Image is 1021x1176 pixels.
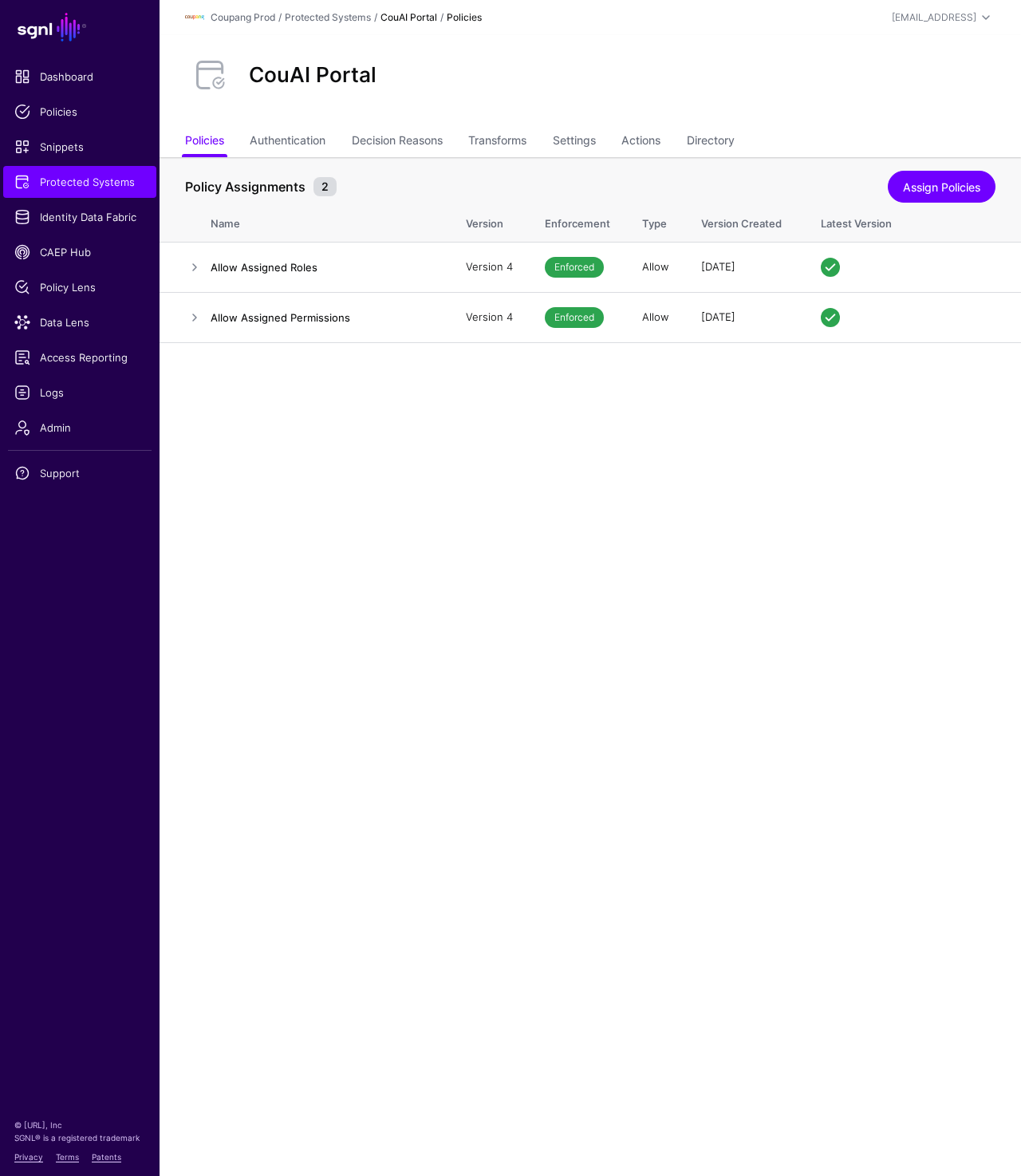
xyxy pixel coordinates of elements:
span: Enforced [545,307,604,328]
a: Admin [3,412,156,444]
th: Name [211,200,450,242]
p: SGNL® is a registered trademark [14,1131,145,1144]
small: 2 [313,177,337,196]
p: © [URL], Inc [14,1119,145,1131]
h4: Allow Assigned Roles [211,260,434,274]
a: SGNL [10,10,150,45]
strong: Policies [447,11,482,23]
div: / [275,10,285,25]
td: Allow [626,292,685,342]
a: Privacy [14,1152,43,1162]
span: Access Reporting [14,349,145,365]
th: Enforcement [529,200,626,242]
strong: CouAI Portal [380,11,437,23]
span: Policies [14,104,145,120]
td: Allow [626,242,685,292]
span: Logs [14,385,145,401]
h2: CouAI Portal [249,62,376,87]
a: Snippets [3,131,156,163]
span: Snippets [14,139,145,155]
span: Policy Assignments [181,177,309,196]
td: Version 4 [450,242,529,292]
a: Authentication [250,127,325,157]
a: Patents [92,1152,121,1162]
div: [EMAIL_ADDRESS] [892,10,976,25]
a: Protected Systems [285,11,371,23]
a: Logs [3,377,156,408]
a: Decision Reasons [352,127,443,157]
h4: Allow Assigned Permissions [211,310,434,325]
a: Actions [621,127,660,157]
a: Assign Policies [888,171,995,203]
a: Policies [3,96,156,128]
td: Version 4 [450,292,529,342]
a: Dashboard [3,61,156,93]
a: Coupang Prod [211,11,275,23]
span: Dashboard [14,69,145,85]
a: Policies [185,127,224,157]
th: Version Created [685,200,805,242]
span: CAEP Hub [14,244,145,260]
a: Terms [56,1152,79,1162]
th: Latest Version [805,200,1021,242]
span: Protected Systems [14,174,145,190]
span: Data Lens [14,314,145,330]
span: Identity Data Fabric [14,209,145,225]
div: / [437,10,447,25]
div: / [371,10,380,25]
th: Type [626,200,685,242]
span: Policy Lens [14,279,145,295]
a: Access Reporting [3,341,156,373]
a: CAEP Hub [3,236,156,268]
span: Enforced [545,257,604,278]
span: Admin [14,420,145,436]
a: Settings [553,127,596,157]
a: Protected Systems [3,166,156,198]
a: Data Lens [3,306,156,338]
span: [DATE] [701,310,735,323]
span: [DATE] [701,260,735,273]
a: Transforms [468,127,526,157]
a: Identity Data Fabric [3,201,156,233]
a: Directory [687,127,735,157]
span: Support [14,465,145,481]
th: Version [450,200,529,242]
img: svg+xml;base64,PHN2ZyBpZD0iTG9nbyIgeG1sbnM9Imh0dHA6Ly93d3cudzMub3JnLzIwMDAvc3ZnIiB3aWR0aD0iMTIxLj... [185,8,204,27]
a: Policy Lens [3,271,156,303]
